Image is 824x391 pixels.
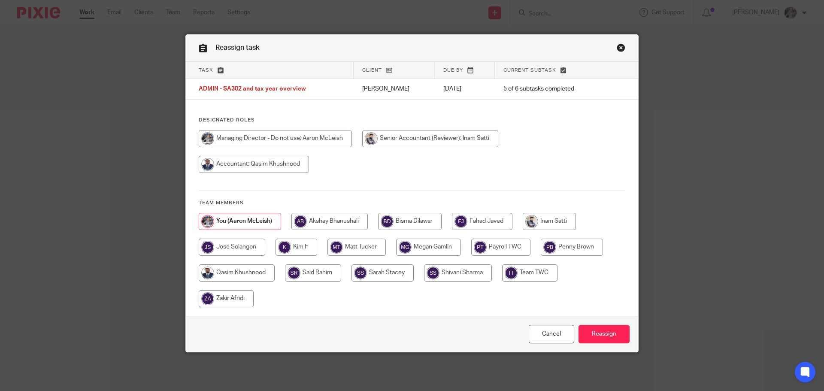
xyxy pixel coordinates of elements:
[199,200,625,206] h4: Team members
[503,68,556,73] span: Current subtask
[362,68,382,73] span: Client
[215,44,260,51] span: Reassign task
[529,325,574,343] a: Close this dialog window
[617,43,625,55] a: Close this dialog window
[199,86,306,92] span: ADMIN - SA302 and tax year overview
[495,79,606,100] td: 5 of 6 subtasks completed
[443,68,463,73] span: Due by
[362,85,426,93] p: [PERSON_NAME]
[199,117,625,124] h4: Designated Roles
[579,325,630,343] input: Reassign
[199,68,213,73] span: Task
[443,85,486,93] p: [DATE]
